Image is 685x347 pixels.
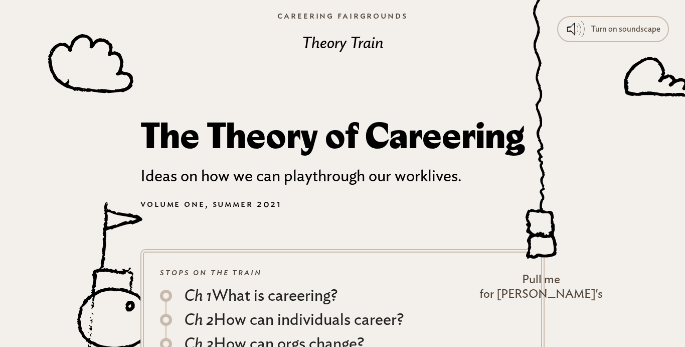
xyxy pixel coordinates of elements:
[160,308,525,332] a: Ch 2How can individuals career?
[184,308,404,332] div: How can individuals career?
[184,284,337,308] div: What is careering?
[160,267,262,277] i: Stops on the train
[160,284,525,308] a: Ch 1What is careering?
[140,164,545,188] p: Ideas on how we can play through our worklives.
[140,196,545,211] h6: Volume One, Summer 2021
[140,118,545,156] h2: The Theory of Careering
[269,4,415,27] a: Careering Fairgrounds
[184,312,214,328] i: Ch 2
[591,20,660,38] div: Turn on soundscape
[184,288,212,304] i: Ch 1
[479,273,603,302] p: Pull me for [PERSON_NAME]'s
